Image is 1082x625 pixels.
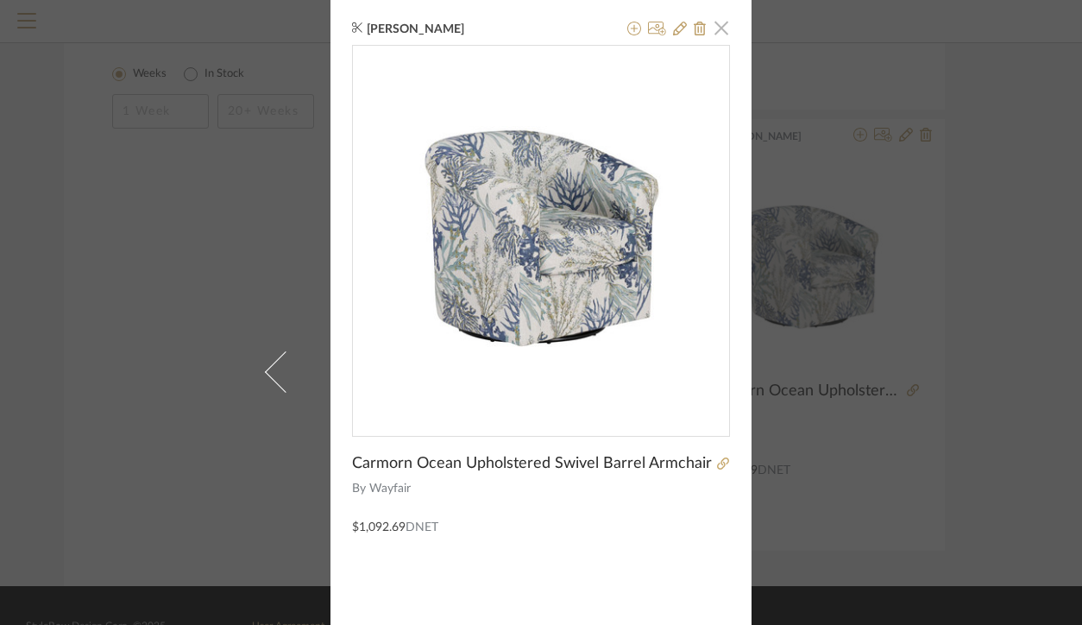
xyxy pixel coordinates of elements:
[352,454,712,473] span: Carmorn Ocean Upholstered Swivel Barrel Armchair
[353,46,729,422] img: 52e7aa32-7a8e-461b-93f9-288556036967_436x436.jpg
[704,10,739,45] button: Close
[406,521,438,533] span: DNET
[353,46,729,422] div: 0
[367,22,491,37] span: [PERSON_NAME]
[352,521,406,533] span: $1,092.69
[369,480,731,498] span: Wayfair
[352,480,366,498] span: By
